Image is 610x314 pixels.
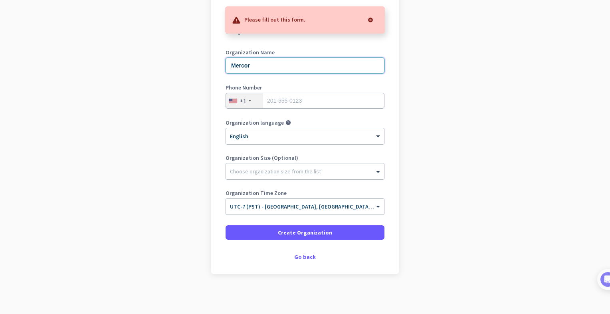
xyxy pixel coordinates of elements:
[285,120,291,125] i: help
[278,229,332,236] span: Create Organization
[226,58,384,74] input: What is the name of your organization?
[240,97,246,105] div: +1
[226,120,284,125] label: Organization language
[226,155,384,161] label: Organization Size (Optional)
[226,93,384,109] input: 201-555-0123
[226,225,384,240] button: Create Organization
[244,15,305,23] p: Please fill out this form.
[226,85,384,90] label: Phone Number
[226,190,384,196] label: Organization Time Zone
[226,50,384,55] label: Organization Name
[226,254,384,260] div: Go back
[226,6,384,16] h1: Create Organization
